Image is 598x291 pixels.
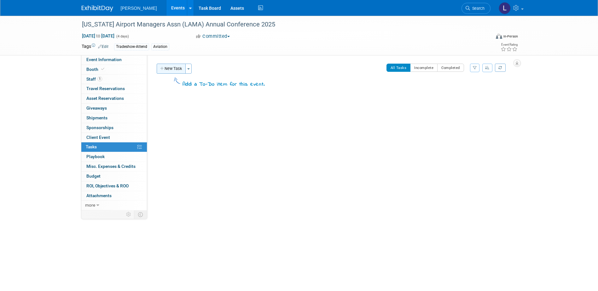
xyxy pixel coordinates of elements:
[86,115,107,120] span: Shipments
[410,64,438,72] button: Incomplete
[81,133,147,142] a: Client Event
[114,43,149,50] div: Tradeshow-Attend
[85,203,95,208] span: more
[82,5,113,12] img: ExhibitDay
[499,2,511,14] img: Lindsey Wolanczyk
[81,123,147,133] a: Sponsorships
[86,96,124,101] span: Asset Reservations
[193,33,232,40] button: Committed
[101,67,104,71] i: Booth reservation complete
[121,6,157,11] span: [PERSON_NAME]
[183,81,265,88] div: Add a To-Do item for this event.
[81,152,147,162] a: Playbook
[81,181,147,191] a: ROI, Objectives & ROO
[123,210,134,219] td: Personalize Event Tab Strip
[86,193,112,198] span: Attachments
[86,86,125,91] span: Travel Reservations
[86,135,110,140] span: Client Event
[97,77,102,81] span: 1
[81,142,147,152] a: Tasks
[470,6,485,11] span: Search
[86,57,122,62] span: Event Information
[81,94,147,103] a: Asset Reservations
[81,191,147,201] a: Attachments
[86,164,136,169] span: Misc. Expenses & Credits
[81,75,147,84] a: Staff1
[98,44,108,49] a: Edit
[157,64,186,74] button: New Task
[82,33,115,39] span: [DATE] [DATE]
[81,172,147,181] a: Budget
[95,33,101,38] span: to
[386,64,411,72] button: All Tasks
[496,34,502,39] img: Format-Inperson.png
[462,3,491,14] a: Search
[86,144,97,149] span: Tasks
[80,19,481,30] div: [US_STATE] Airport Managers Assn (LAMA) Annual Conference 2025
[86,77,102,82] span: Staff
[86,183,129,188] span: ROI, Objectives & ROO
[437,64,464,72] button: Completed
[81,201,147,210] a: more
[81,113,147,123] a: Shipments
[86,174,101,179] span: Budget
[151,43,169,50] div: Aviation
[81,162,147,171] a: Misc. Expenses & Credits
[81,104,147,113] a: Giveaways
[503,34,518,39] div: In-Person
[81,65,147,74] a: Booth
[82,43,108,50] td: Tags
[501,43,518,46] div: Event Rating
[81,55,147,65] a: Event Information
[86,125,113,130] span: Sponsorships
[134,210,147,219] td: Toggle Event Tabs
[86,67,106,72] span: Booth
[81,84,147,94] a: Travel Reservations
[116,34,129,38] span: (4 days)
[86,106,107,111] span: Giveaways
[86,154,105,159] span: Playbook
[495,64,506,72] a: Refresh
[453,33,518,42] div: Event Format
